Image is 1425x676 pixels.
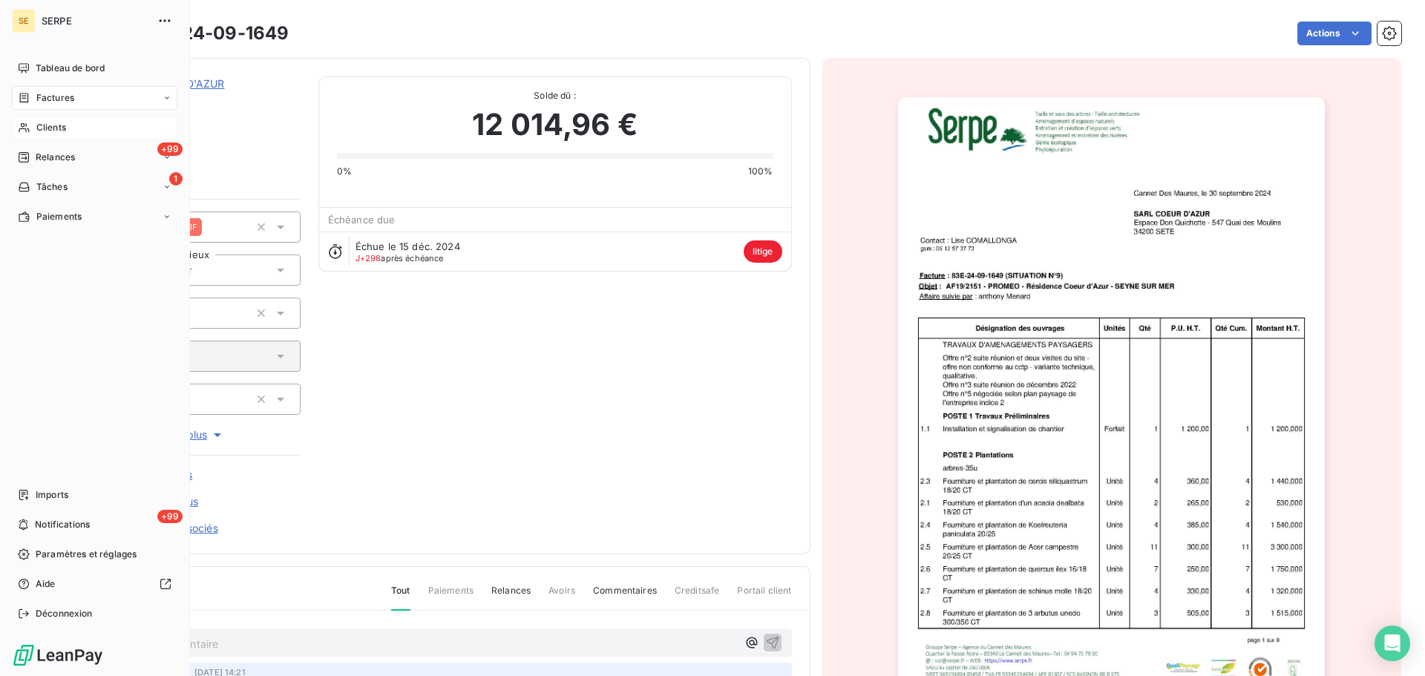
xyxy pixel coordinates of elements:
[90,427,301,443] button: Voir plus
[491,584,531,609] span: Relances
[36,180,68,194] span: Tâches
[12,9,36,33] div: SE
[737,584,791,609] span: Portail client
[748,165,773,178] span: 100%
[36,577,56,591] span: Aide
[36,91,74,105] span: Factures
[36,151,75,164] span: Relances
[428,584,474,609] span: Paiements
[36,121,66,134] span: Clients
[157,142,183,156] span: +99
[139,20,289,47] h3: 83E-24-09-1649
[1297,22,1372,45] button: Actions
[36,548,137,561] span: Paramètres et réglages
[157,510,183,523] span: +99
[36,210,82,223] span: Paiements
[337,89,773,102] span: Solde dû :
[36,488,68,502] span: Imports
[12,643,104,667] img: Logo LeanPay
[36,62,105,75] span: Tableau de bord
[356,240,460,252] span: Échue le 15 déc. 2024
[36,607,93,620] span: Déconnexion
[391,584,410,611] span: Tout
[548,584,575,609] span: Avoirs
[337,165,352,178] span: 0%
[117,94,301,106] span: 41COEURAZUR
[472,102,638,147] span: 12 014,96 €
[42,15,148,27] span: SERPE
[593,584,657,609] span: Commentaires
[356,253,381,263] span: J+298
[35,518,90,531] span: Notifications
[12,572,177,596] a: Aide
[1375,626,1410,661] div: Open Intercom Messenger
[169,172,183,186] span: 1
[328,214,396,226] span: Échéance due
[166,427,225,442] span: Voir plus
[675,584,720,609] span: Creditsafe
[356,254,444,263] span: après échéance
[744,240,782,263] span: litige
